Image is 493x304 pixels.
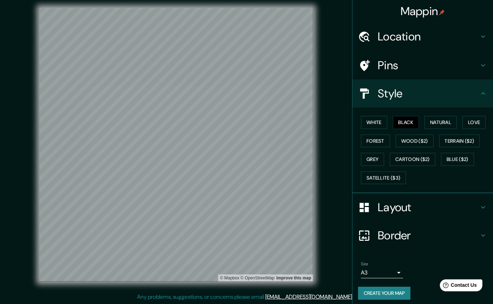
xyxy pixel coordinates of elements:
h4: Border [378,228,479,242]
button: Natural [424,116,457,129]
button: Cartoon ($2) [390,153,435,166]
button: Grey [361,153,384,166]
div: Location [352,22,493,51]
p: Any problems, suggestions, or concerns please email . [137,293,353,301]
iframe: Help widget launcher [430,277,485,296]
button: Satellite ($3) [361,172,406,185]
label: Size [361,261,368,267]
h4: Style [378,86,479,101]
button: Blue ($2) [441,153,474,166]
h4: Mappin [401,4,445,18]
div: Pins [352,51,493,79]
button: White [361,116,387,129]
button: Forest [361,135,390,148]
h4: Pins [378,58,479,72]
canvas: Map [39,8,313,282]
button: Create your map [358,287,410,300]
div: A3 [361,267,403,278]
a: Map feedback [277,276,311,280]
div: Border [352,221,493,250]
div: Style [352,79,493,108]
h4: Location [378,30,479,44]
button: Love [462,116,486,129]
button: Wood ($2) [396,135,434,148]
button: Black [393,116,419,129]
a: [EMAIL_ADDRESS][DOMAIN_NAME] [266,293,352,300]
a: OpenStreetMap [240,276,274,280]
h4: Layout [378,200,479,214]
div: Layout [352,193,493,221]
button: Terrain ($2) [439,135,480,148]
a: Mapbox [220,276,239,280]
img: pin-icon.png [439,9,445,15]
